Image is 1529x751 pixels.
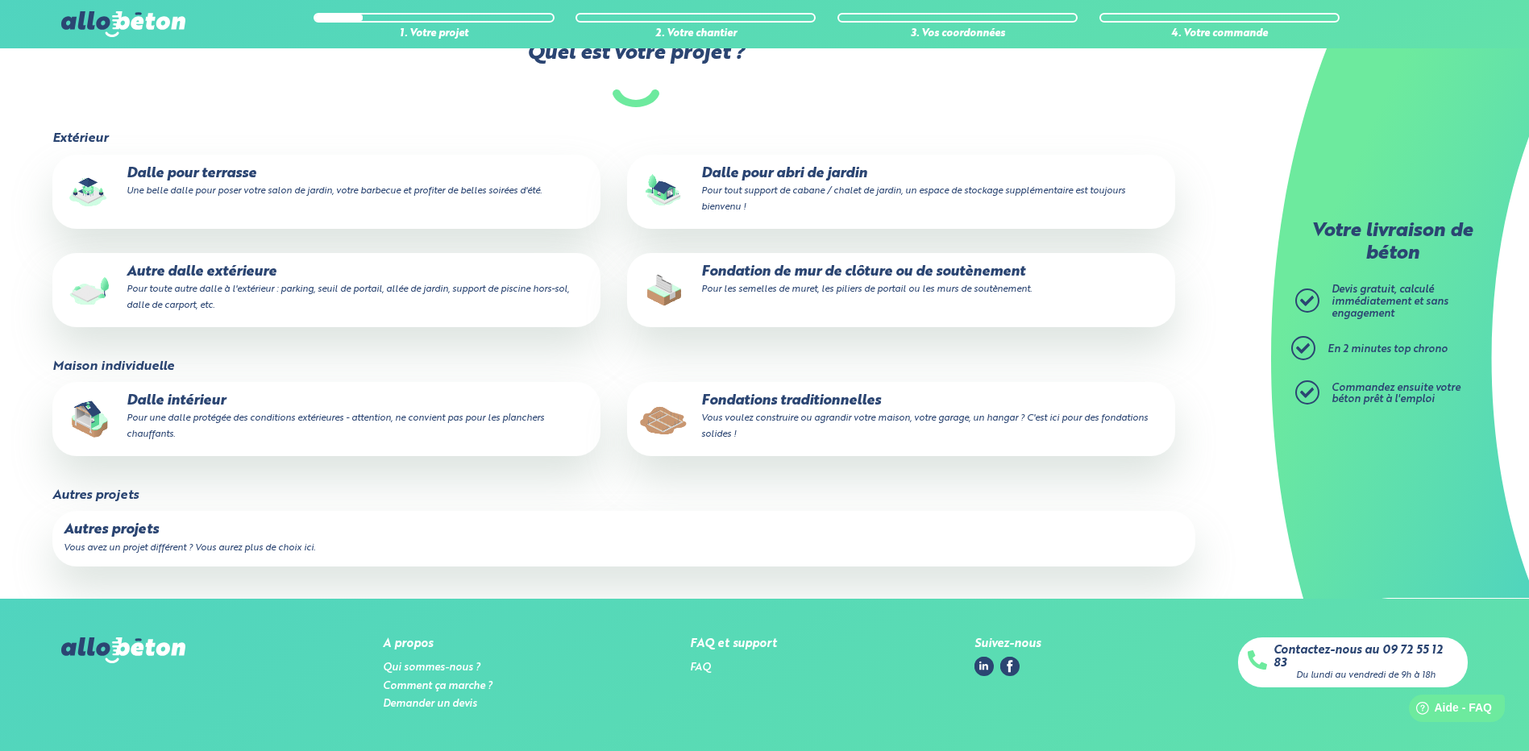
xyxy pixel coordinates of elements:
img: final_use.values.terrace [64,166,115,218]
p: Autre dalle extérieure [64,264,589,313]
a: Comment ça marche ? [383,681,492,691]
small: Une belle dalle pour poser votre salon de jardin, votre barbecue et profiter de belles soirées d'... [127,186,542,196]
a: Contactez-nous au 09 72 55 12 83 [1273,644,1458,670]
span: Commandez ensuite votre béton prêt à l'emploi [1332,383,1460,405]
div: 4. Votre commande [1099,28,1340,40]
legend: Extérieur [52,131,108,146]
img: final_use.values.garden_shed [638,166,690,218]
small: Pour les semelles de muret, les piliers de portail ou les murs de soutènement. [701,284,1032,294]
iframe: Help widget launcher [1386,688,1511,733]
legend: Autres projets [52,488,139,503]
legend: Maison individuelle [52,359,174,374]
div: Du lundi au vendredi de 9h à 18h [1296,670,1436,681]
span: Devis gratuit, calculé immédiatement et sans engagement [1332,284,1448,318]
p: Fondations traditionnelles [638,393,1164,442]
img: allobéton [61,11,185,37]
img: final_use.values.inside_slab [64,393,115,445]
img: final_use.values.traditional_fundations [638,393,690,445]
img: final_use.values.closing_wall_fundation [638,264,690,316]
a: FAQ [690,662,711,673]
p: Dalle pour abri de jardin [638,166,1164,215]
a: Demander un devis [383,699,477,709]
span: En 2 minutes top chrono [1327,344,1448,355]
div: 1. Votre projet [314,28,554,40]
small: Pour toute autre dalle à l'extérieur : parking, seuil de portail, allée de jardin, support de pis... [127,284,569,310]
small: Pour une dalle protégée des conditions extérieures - attention, ne convient pas pour les plancher... [127,413,544,439]
div: 2. Votre chantier [575,28,816,40]
div: Suivez-nous [974,637,1041,651]
p: Votre livraison de béton [1299,221,1485,265]
small: Vous voulez construire ou agrandir votre maison, votre garage, un hangar ? C'est ici pour des fon... [701,413,1148,439]
p: Autres projets [64,522,1184,538]
img: final_use.values.outside_slab [64,264,115,316]
p: Dalle pour terrasse [64,166,589,198]
a: Qui sommes-nous ? [383,662,480,673]
p: Dalle intérieur [64,393,589,442]
img: allobéton [61,637,185,663]
p: Fondation de mur de clôture ou de soutènement [638,264,1164,297]
label: Quel est votre projet ? [51,42,1220,107]
small: Vous avez un projet différent ? Vous aurez plus de choix ici. [64,543,315,553]
div: 3. Vos coordonnées [837,28,1078,40]
div: FAQ et support [690,637,777,651]
small: Pour tout support de cabane / chalet de jardin, un espace de stockage supplémentaire est toujours... [701,186,1125,212]
div: A propos [383,637,492,651]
